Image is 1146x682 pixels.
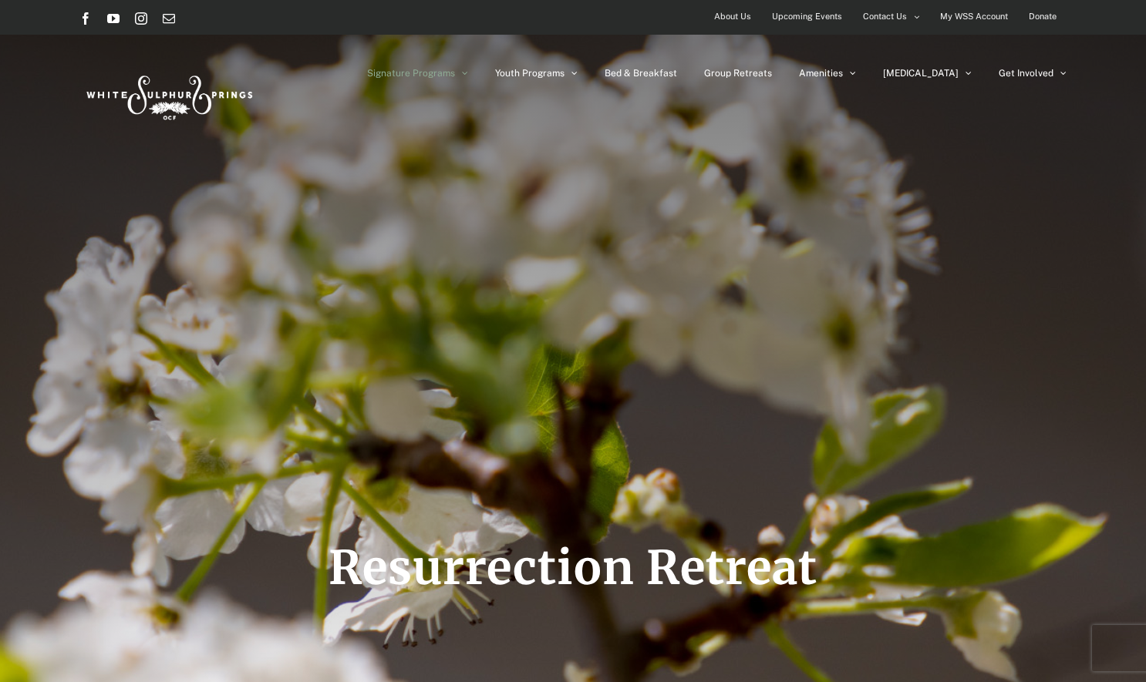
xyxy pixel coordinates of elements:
[135,12,147,25] a: Instagram
[605,69,677,78] span: Bed & Breakfast
[999,35,1067,112] a: Get Involved
[367,35,1067,112] nav: Main Menu
[79,59,257,131] img: White Sulphur Springs Logo
[1029,5,1057,28] span: Donate
[799,35,856,112] a: Amenities
[495,35,578,112] a: Youth Programs
[883,69,959,78] span: [MEDICAL_DATA]
[79,12,92,25] a: Facebook
[704,35,772,112] a: Group Retreats
[163,12,175,25] a: Email
[704,69,772,78] span: Group Retreats
[714,5,751,28] span: About Us
[999,69,1053,78] span: Get Involved
[940,5,1008,28] span: My WSS Account
[495,69,565,78] span: Youth Programs
[883,35,972,112] a: [MEDICAL_DATA]
[772,5,842,28] span: Upcoming Events
[367,69,455,78] span: Signature Programs
[329,539,817,596] span: Resurrection Retreat
[605,35,677,112] a: Bed & Breakfast
[863,5,907,28] span: Contact Us
[107,12,120,25] a: YouTube
[367,35,468,112] a: Signature Programs
[799,69,843,78] span: Amenities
